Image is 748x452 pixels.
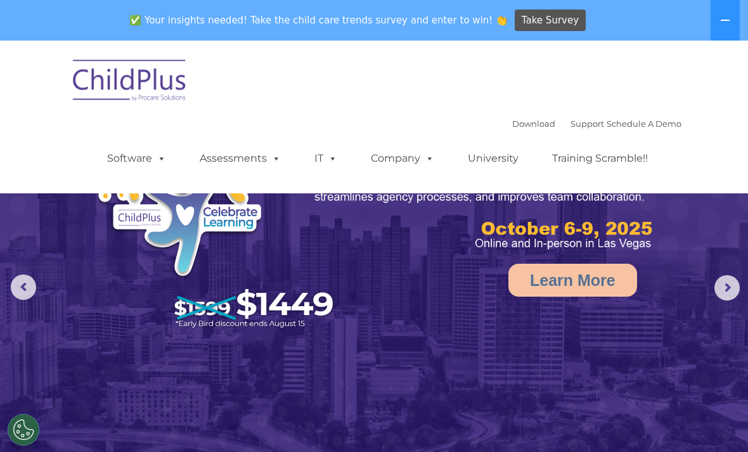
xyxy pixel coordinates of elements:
a: Support [571,119,604,129]
button: Cookies Settings [8,414,39,446]
a: Download [512,119,555,129]
span: Take Survey [522,10,579,32]
a: Company [358,146,447,171]
a: Learn More [508,264,637,297]
span: ✅ Your insights needed! Take the child care trends survey and enter to win! 👏 [125,8,513,33]
font: | [512,119,681,129]
a: University [455,146,531,171]
a: IT [302,146,350,171]
a: Schedule A Demo [607,119,681,129]
a: Training Scramble!! [539,146,661,171]
img: ChildPlus by Procare Solutions [67,51,193,114]
a: Assessments [187,146,293,171]
a: Software [94,146,179,171]
a: Take Survey [515,10,586,32]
